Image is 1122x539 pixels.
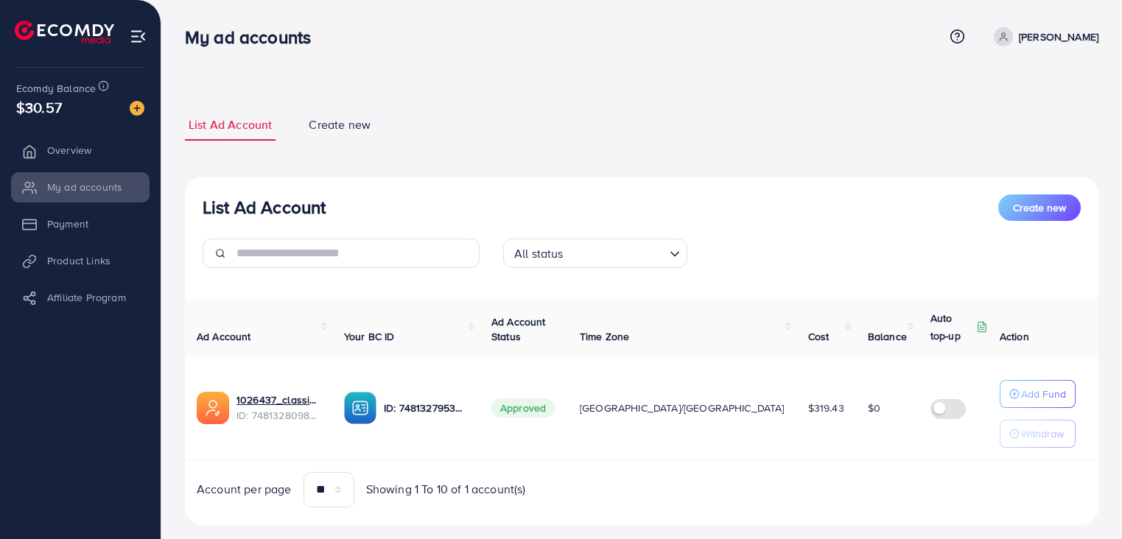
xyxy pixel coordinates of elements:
span: $0 [868,401,880,415]
a: [PERSON_NAME] [988,27,1098,46]
button: Add Fund [1000,380,1076,408]
p: [PERSON_NAME] [1019,28,1098,46]
img: ic-ads-acc.e4c84228.svg [197,392,229,424]
span: List Ad Account [189,116,272,133]
span: Approved [491,398,555,418]
h3: My ad accounts [185,27,323,48]
img: menu [130,28,147,45]
span: Time Zone [580,329,629,344]
p: Auto top-up [930,309,973,345]
span: Your BC ID [344,329,395,344]
span: All status [511,243,567,264]
span: Create new [1013,200,1066,215]
span: $30.57 [16,96,62,118]
span: Ad Account Status [491,314,546,344]
span: Showing 1 To 10 of 1 account(s) [366,481,526,498]
img: ic-ba-acc.ded83a64.svg [344,392,376,424]
span: Create new [309,116,371,133]
div: Search for option [503,239,687,268]
span: Balance [868,329,907,344]
h3: List Ad Account [203,197,326,218]
span: Action [1000,329,1029,344]
span: $319.43 [808,401,844,415]
p: Add Fund [1021,385,1066,403]
span: Ecomdy Balance [16,81,96,96]
div: <span class='underline'>1026437_classicawearshop_1741882448534</span></br>7481328098332966928 [236,392,320,423]
a: 1026437_classicawearshop_1741882448534 [236,392,320,407]
p: Withdraw [1021,425,1064,443]
span: ID: 7481328098332966928 [236,408,320,423]
span: Cost [808,329,830,344]
img: logo [15,21,114,43]
button: Withdraw [1000,420,1076,448]
button: Create new [998,194,1081,221]
p: ID: 7481327953952456720 [384,399,468,417]
span: [GEOGRAPHIC_DATA]/[GEOGRAPHIC_DATA] [580,401,785,415]
img: image [130,101,144,116]
span: Ad Account [197,329,251,344]
input: Search for option [568,240,664,264]
span: Account per page [197,481,292,498]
